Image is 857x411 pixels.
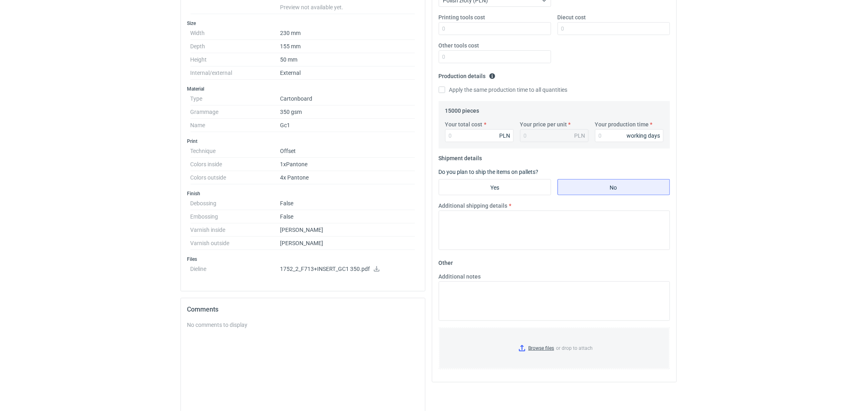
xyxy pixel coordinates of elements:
[558,22,670,35] input: 0
[187,138,419,145] h3: Print
[187,256,419,262] h3: Files
[191,27,280,40] dt: Width
[191,210,280,223] dt: Embossing
[445,104,479,114] legend: 15000 pieces
[191,223,280,237] dt: Varnish inside
[280,197,415,210] dd: False
[280,66,415,80] dd: External
[280,266,415,273] p: 1752_2_F713+INSERT_GC1 350.pdf
[187,321,419,329] div: No comments to display
[280,210,415,223] dd: False
[280,27,415,40] dd: 230 mm
[445,120,483,128] label: Your total cost
[191,171,280,184] dt: Colors outside
[191,53,280,66] dt: Height
[280,171,415,184] dd: 4x Pantone
[191,119,280,132] dt: Name
[191,66,280,80] dt: Internal/external
[280,53,415,66] dd: 50 mm
[280,158,415,171] dd: 1xPantone
[191,40,280,53] dt: Depth
[439,70,496,79] legend: Production details
[187,305,419,314] h2: Comments
[439,256,453,266] legend: Other
[191,237,280,250] dt: Varnish outside
[445,129,514,142] input: 0
[280,145,415,158] dd: Offset
[187,86,419,92] h3: Material
[191,145,280,158] dt: Technique
[280,92,415,105] dd: Cartonboard
[558,13,586,21] label: Diecut cost
[439,50,551,63] input: 0
[439,328,670,369] label: or drop to attach
[187,20,419,27] h3: Size
[520,120,567,128] label: Your price per unit
[280,105,415,119] dd: 350 gsm
[280,4,344,10] span: Preview not available yet.
[280,237,415,250] dd: [PERSON_NAME]
[191,105,280,119] dt: Grammage
[191,197,280,210] dt: Debossing
[191,158,280,171] dt: Colors inside
[280,223,415,237] dd: [PERSON_NAME]
[439,273,481,281] label: Additional notes
[439,169,539,175] label: Do you plan to ship the items on pallets?
[627,132,660,140] div: working days
[500,132,510,140] div: PLN
[191,262,280,279] dt: Dieline
[439,41,479,50] label: Other tools cost
[439,179,551,195] label: Yes
[439,13,486,21] label: Printing tools cost
[187,190,419,197] h3: Finish
[280,119,415,132] dd: Gc1
[191,92,280,105] dt: Type
[595,120,649,128] label: Your production time
[439,22,551,35] input: 0
[595,129,664,142] input: 0
[439,86,568,94] label: Apply the same production time to all quantities
[558,179,670,195] label: No
[439,202,508,210] label: Additional shipping details
[280,40,415,53] dd: 155 mm
[439,152,482,161] legend: Shipment details
[575,132,585,140] div: PLN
